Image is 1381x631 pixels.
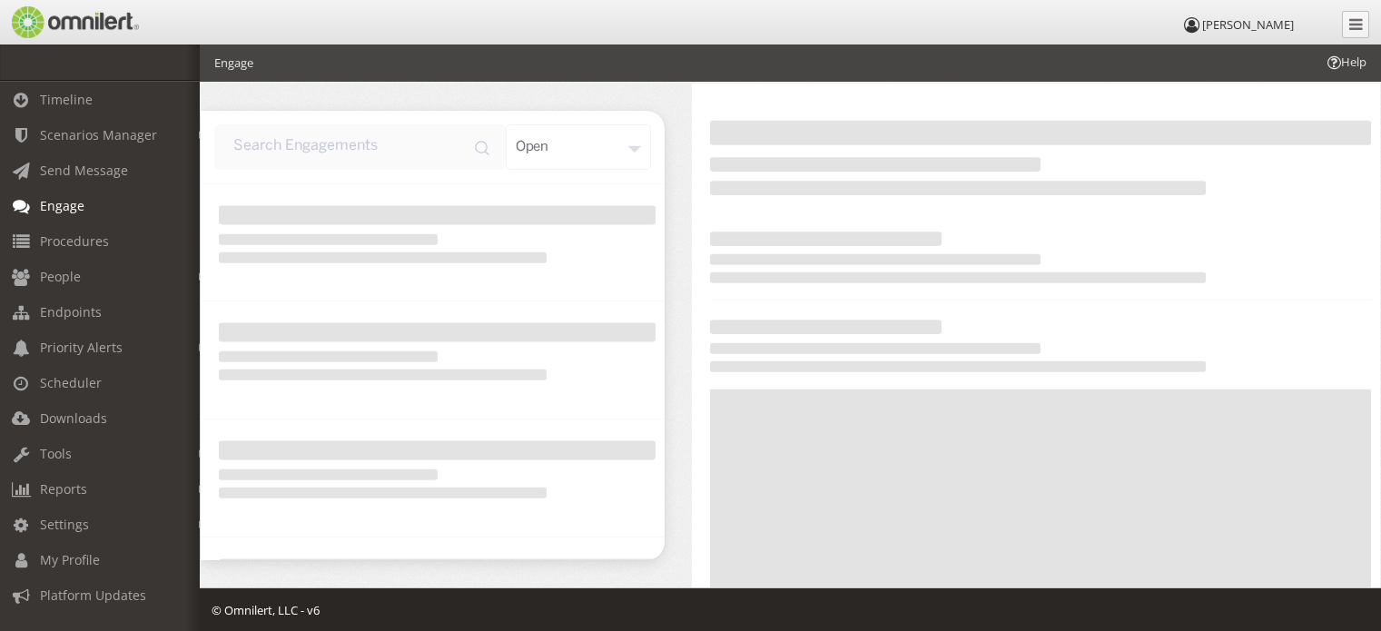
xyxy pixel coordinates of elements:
img: Omnilert [9,6,139,38]
li: Engage [214,54,253,72]
span: My Profile [40,551,100,568]
span: Reports [40,480,87,498]
span: People [40,268,81,285]
a: Collapse Menu [1342,11,1369,38]
span: Timeline [40,91,93,108]
span: Downloads [40,409,107,427]
span: [PERSON_NAME] [1202,16,1294,33]
span: Platform Updates [40,587,146,604]
span: Scheduler [40,374,102,391]
span: Send Message [40,162,128,179]
span: Help [1325,54,1366,71]
span: Engage [40,197,84,214]
span: © Omnilert, LLC - v6 [212,602,320,618]
input: input [214,124,506,170]
span: Tools [40,445,72,462]
span: Scenarios Manager [40,126,157,143]
span: Endpoints [40,303,102,320]
div: open [506,124,651,170]
span: Settings [40,516,89,533]
span: Procedures [40,232,109,250]
span: Priority Alerts [40,339,123,356]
